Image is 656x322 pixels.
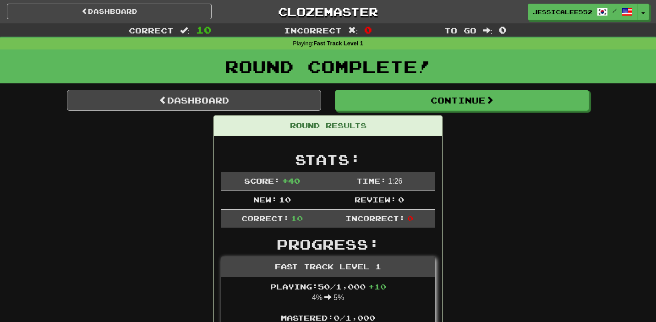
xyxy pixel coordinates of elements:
[444,26,476,35] span: To go
[528,4,638,20] a: Jessicalee552 /
[284,26,342,35] span: Incorrect
[3,57,653,76] h1: Round Complete!
[388,177,402,185] span: 1 : 26
[533,8,592,16] span: Jessicalee552
[221,152,435,167] h2: Stats:
[67,90,321,111] a: Dashboard
[221,237,435,252] h2: Progress:
[364,24,372,35] span: 0
[279,195,291,204] span: 10
[253,195,277,204] span: New:
[612,7,617,14] span: /
[129,26,174,35] span: Correct
[407,214,413,223] span: 0
[180,27,190,34] span: :
[241,214,289,223] span: Correct:
[335,90,589,111] button: Continue
[356,176,386,185] span: Time:
[345,214,405,223] span: Incorrect:
[398,195,404,204] span: 0
[499,24,507,35] span: 0
[355,195,396,204] span: Review:
[196,24,212,35] span: 10
[7,4,212,19] a: Dashboard
[214,116,442,136] div: Round Results
[270,282,386,291] span: Playing: 50 / 1,000
[483,27,493,34] span: :
[368,282,386,291] span: + 10
[281,313,375,322] span: Mastered: 0 / 1,000
[225,4,430,20] a: Clozemaster
[348,27,358,34] span: :
[221,257,435,277] div: Fast Track Level 1
[313,40,363,47] strong: Fast Track Level 1
[282,176,300,185] span: + 40
[221,277,435,308] li: 4% 5%
[291,214,303,223] span: 10
[244,176,280,185] span: Score:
